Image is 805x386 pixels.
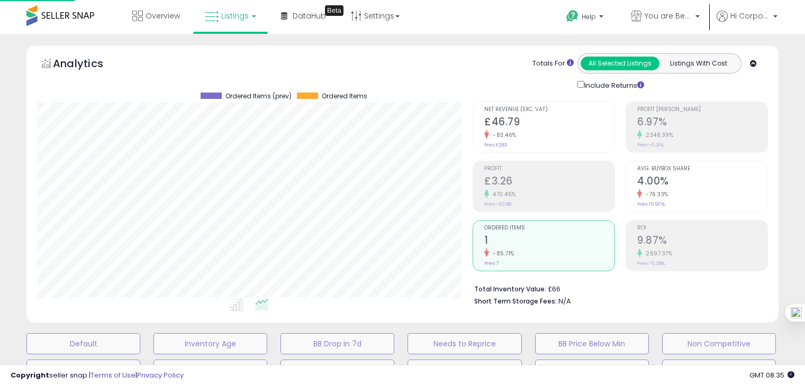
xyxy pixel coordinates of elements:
[408,333,521,354] button: Needs to Reprice
[582,12,596,21] span: Help
[484,166,614,172] span: Profit
[637,234,767,249] h2: 9.87%
[322,93,367,100] span: Ordered Items
[535,360,649,381] button: SOP View Set
[53,56,124,73] h5: Analytics
[281,360,394,381] button: Items Being Repriced
[137,370,184,380] a: Privacy Policy
[637,201,665,207] small: Prev: 16.90%
[637,116,767,130] h2: 6.97%
[489,131,517,139] small: -83.46%
[566,10,579,23] i: Get Help
[489,190,516,198] small: 470.45%
[717,11,777,34] a: Hi Corporate
[532,59,574,69] div: Totals For
[484,234,614,249] h2: 1
[558,296,571,306] span: N/A
[642,190,668,198] small: -76.33%
[642,131,673,139] small: 2348.39%
[637,107,767,113] span: Profit [PERSON_NAME]
[645,11,692,21] span: You are Beautiful ([GEOGRAPHIC_DATA])
[484,225,614,231] span: Ordered Items
[637,225,767,231] span: ROI
[637,260,665,266] small: Prev: -0.38%
[569,79,657,91] div: Include Returns
[293,11,326,21] span: DataHub
[484,201,511,207] small: Prev: -£0.88
[221,11,249,21] span: Listings
[325,5,343,16] div: Tooltip anchor
[749,370,794,380] span: 2025-10-14 08:35 GMT
[662,360,776,381] button: Invoice prices
[26,333,140,354] button: Default
[791,307,802,318] img: one_i.png
[484,107,614,113] span: Net Revenue (Exc. VAT)
[146,11,180,21] span: Overview
[489,250,514,258] small: -85.71%
[484,260,499,266] small: Prev: 7
[153,333,267,354] button: Inventory Age
[484,116,614,130] h2: £46.79
[225,93,292,100] span: Ordered Items (prev)
[637,142,664,148] small: Prev: -0.31%
[474,282,760,295] li: £66
[11,370,49,380] strong: Copyright
[581,57,659,70] button: All Selected Listings
[484,175,614,189] h2: £3.26
[637,166,767,172] span: Avg. Buybox Share
[642,250,672,258] small: 2697.37%
[730,11,770,21] span: Hi Corporate
[474,284,546,293] b: Total Inventory Value:
[558,2,614,34] a: Help
[662,333,776,354] button: Non Competitive
[535,333,649,354] button: BB Price Below Min
[26,360,140,381] button: Top Sellers
[408,360,521,381] button: 30 Day Decrease
[637,175,767,189] h2: 4.00%
[11,371,184,381] div: seller snap | |
[153,360,267,381] button: Selling @ Max
[659,57,738,70] button: Listings With Cost
[91,370,135,380] a: Terms of Use
[484,142,508,148] small: Prev: £283
[474,297,557,306] b: Short Term Storage Fees:
[281,333,394,354] button: BB Drop in 7d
